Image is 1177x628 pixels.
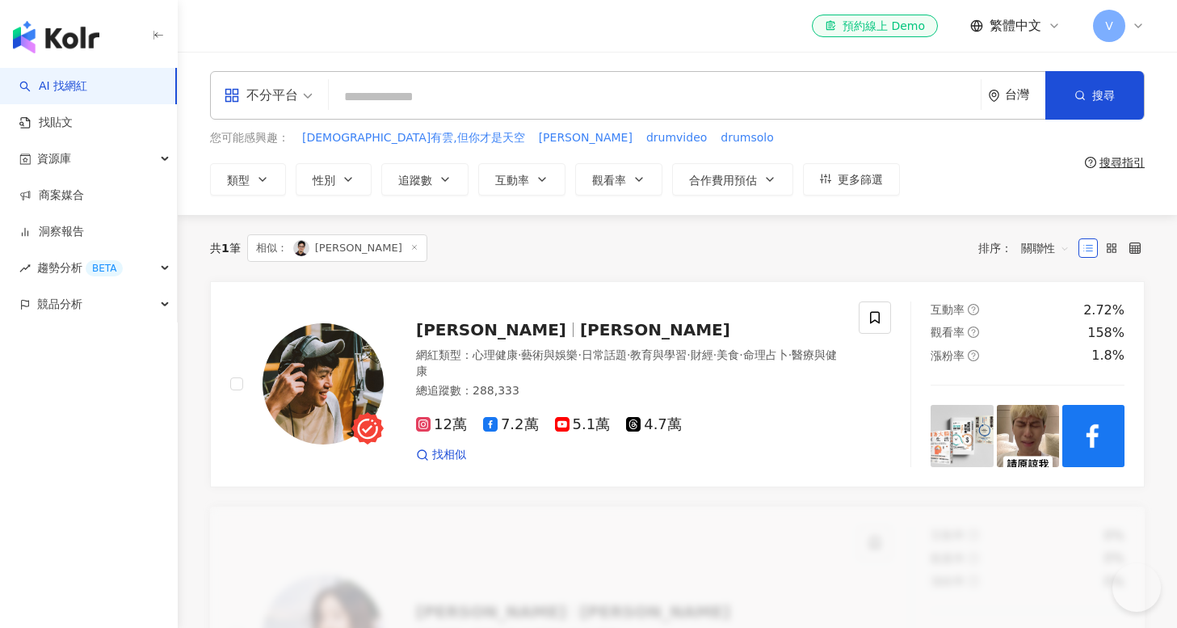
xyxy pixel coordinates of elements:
[1045,71,1144,120] button: 搜尋
[968,327,979,338] span: question-circle
[296,163,372,196] button: 性別
[1083,301,1124,319] div: 2.72%
[1005,88,1045,102] div: 台灣
[968,304,979,315] span: question-circle
[227,174,250,187] span: 類型
[19,224,84,240] a: 洞察報告
[1085,157,1096,168] span: question-circle
[627,348,630,361] span: ·
[931,349,965,362] span: 漲粉率
[1112,563,1161,612] iframe: Help Scout Beacon - Open
[931,326,965,339] span: 觀看率
[495,174,529,187] span: 互動率
[301,129,526,147] button: [DEMOGRAPHIC_DATA]有雲,但你才是天空
[210,163,286,196] button: 類型
[521,348,578,361] span: 藝術與娛樂
[293,240,309,256] img: KOL Avatar
[19,115,73,131] a: 找貼文
[478,163,565,196] button: 互動率
[302,130,525,146] span: [DEMOGRAPHIC_DATA]有雲,但你才是天空
[13,21,99,53] img: logo
[626,416,682,433] span: 4.7萬
[221,242,229,255] span: 1
[432,447,466,463] span: 找相似
[224,87,240,103] span: appstore
[1105,17,1113,35] span: V
[416,320,566,339] span: [PERSON_NAME]
[263,323,384,445] img: KOL Avatar
[990,17,1041,35] span: 繁體中文
[988,90,1000,102] span: environment
[1099,156,1145,169] div: 搜尋指引
[247,234,427,262] span: [PERSON_NAME]
[416,348,839,379] div: 網紅類型 ：
[86,260,123,276] div: BETA
[997,405,1059,467] img: post-image
[803,163,900,196] button: 更多篩選
[210,281,1145,487] a: KOL Avatar[PERSON_NAME][PERSON_NAME]網紅類型：心理健康·藝術與娛樂·日常話題·教育與學習·財經·美食·命理占卜·醫療與健康總追蹤數：288,33312萬7.2...
[580,320,730,339] span: [PERSON_NAME]
[37,141,71,177] span: 資源庫
[978,235,1078,261] div: 排序：
[313,174,335,187] span: 性別
[687,348,690,361] span: ·
[968,350,979,361] span: question-circle
[630,348,687,361] span: 教育與學習
[743,348,788,361] span: 命理占卜
[689,174,757,187] span: 合作費用預估
[575,163,662,196] button: 觀看率
[931,405,993,467] img: post-image
[788,348,792,361] span: ·
[381,163,469,196] button: 追蹤數
[720,129,774,147] button: drumsolo
[518,348,521,361] span: ·
[256,239,288,257] span: 相似：
[838,173,883,186] span: 更多篩選
[672,163,793,196] button: 合作費用預估
[19,78,87,95] a: searchAI 找網紅
[812,15,938,37] a: 預約線上 Demo
[555,416,611,433] span: 5.1萬
[416,383,839,399] div: 總追蹤數 ： 288,333
[483,416,539,433] span: 7.2萬
[19,263,31,274] span: rise
[825,18,925,34] div: 預約線上 Demo
[539,130,633,146] span: [PERSON_NAME]
[931,303,965,316] span: 互動率
[37,286,82,322] span: 競品分析
[398,174,432,187] span: 追蹤數
[224,82,298,108] div: 不分平台
[416,416,467,433] span: 12萬
[739,348,742,361] span: ·
[713,348,717,361] span: ·
[210,242,241,255] div: 共 筆
[1087,324,1124,342] div: 158%
[582,348,627,361] span: 日常話題
[416,348,837,377] span: 醫療與健康
[210,130,289,146] span: 您可能感興趣：
[1091,347,1124,365] div: 1.8%
[691,348,713,361] span: 財經
[646,130,707,146] span: drumvideo
[473,348,518,361] span: 心理健康
[416,447,466,463] a: 找相似
[645,129,708,147] button: drumvideo
[1021,235,1070,261] span: 關聯性
[721,130,773,146] span: drumsolo
[1092,89,1115,102] span: 搜尋
[19,188,84,204] a: 商案媒合
[592,174,626,187] span: 觀看率
[538,129,633,147] button: [PERSON_NAME]
[578,348,581,361] span: ·
[37,250,123,286] span: 趨勢分析
[717,348,739,361] span: 美食
[1062,405,1124,467] img: post-image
